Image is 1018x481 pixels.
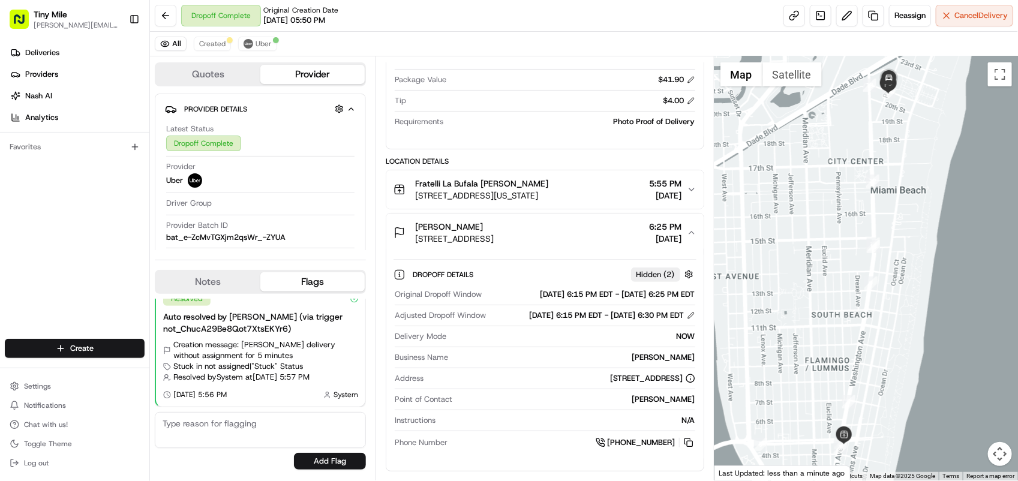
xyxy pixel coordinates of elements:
span: 6:25 PM [650,221,682,233]
button: Notifications [5,397,145,414]
img: 1736555255976-a54dd68f-1ca7-489b-9aae-adbdc363a1c4 [24,219,34,229]
button: [PERSON_NAME][STREET_ADDRESS]6:25 PM[DATE] [386,214,703,252]
span: Pylon [119,297,145,306]
span: [STREET_ADDRESS] [415,233,494,245]
span: bat_e-ZcMvTGXjm2qsWr_-ZYUA [166,232,286,243]
a: 💻API Documentation [97,263,197,285]
div: Location Details [386,157,704,166]
button: Uber [238,37,277,51]
div: 11 [867,240,880,253]
div: 💻 [101,269,111,279]
span: 5:55 PM [650,178,682,190]
div: 12 [866,175,879,188]
span: at [DATE] 5:57 PM [245,372,310,383]
a: Nash AI [5,86,149,106]
button: Chat with us! [5,416,145,433]
span: Reassign [894,10,926,21]
span: Business Name [395,352,448,363]
span: Notifications [24,401,66,410]
button: Notes [156,272,260,291]
span: Tip [395,95,406,106]
button: Start new chat [204,118,218,133]
button: Tiny Mile[PERSON_NAME][EMAIL_ADDRESS] [5,5,124,34]
span: Package Value [395,74,446,85]
button: Map camera controls [988,442,1012,466]
span: Hidden ( 2 ) [636,269,675,280]
div: N/A [440,415,695,426]
span: Log out [24,458,49,468]
div: Resolved [163,291,211,306]
span: • [100,218,104,228]
span: Cancel Delivery [954,10,1008,21]
button: Provider Details [165,99,356,119]
span: Fratelli La Bufala [PERSON_NAME] [415,178,548,190]
button: See all [186,154,218,168]
span: Created [199,39,226,49]
span: Driver Group [166,198,212,209]
span: Map data ©2025 Google [870,473,935,479]
span: Tiny Mile [34,8,67,20]
span: Chat with us! [24,420,68,429]
div: [DATE] 6:15 PM EDT - [DATE] 6:30 PM EDT [530,310,695,321]
span: Stuck in not assigned | "Stuck" Status [173,361,303,372]
img: uber-new-logo.jpeg [244,39,253,49]
div: 6 [834,436,848,449]
span: [DATE] 5:56 PM [173,390,227,399]
span: Phone Number [395,437,448,448]
span: System [334,390,358,399]
span: Knowledge Base [24,268,92,280]
div: Photo Proof of Delivery [448,116,695,127]
span: • [40,186,44,196]
span: [DATE] [46,186,71,196]
span: Delivery Mode [395,331,446,342]
button: Created [194,37,231,51]
div: 5 [754,438,767,451]
div: Past conversations [12,156,80,166]
span: Resolved by System [173,372,243,383]
span: Toggle Theme [24,439,72,449]
div: [PERSON_NAME] [457,394,695,405]
input: Clear [31,77,198,90]
span: Uber [256,39,272,49]
span: Creation message: [PERSON_NAME] delivery without assignment for 5 minutes [173,339,358,361]
span: Original Dropoff Window [395,289,482,300]
button: All [155,37,187,51]
button: Provider [260,65,365,84]
button: Hidden (2) [631,267,696,282]
img: Google [717,465,757,480]
span: Address [395,373,424,384]
span: Settings [24,381,51,391]
span: [DATE] [650,233,682,245]
span: Create [70,343,94,354]
span: [PERSON_NAME] [415,221,483,233]
img: 5e9a9d7314ff4150bce227a61376b483.jpg [25,115,47,136]
span: [PHONE_NUMBER] [608,437,675,448]
span: Analytics [25,112,58,123]
div: Start new chat [54,115,197,127]
img: Nash [12,12,36,36]
span: Providers [25,69,58,80]
button: Quotes [156,65,260,84]
div: $41.90 [659,74,695,85]
a: [PHONE_NUMBER] [596,436,695,449]
span: [PERSON_NAME] [37,218,97,228]
span: Nash AI [25,91,52,101]
button: Flags [260,272,365,291]
div: Last Updated: less than a minute ago [714,465,851,480]
a: Analytics [5,108,149,127]
span: Original Creation Date [263,5,338,15]
div: 14 [882,85,896,98]
div: [PERSON_NAME][STREET_ADDRESS]6:25 PM[DATE] [386,252,703,471]
div: 9 [864,276,878,290]
button: CancelDelivery [936,5,1013,26]
div: We're available if you need us! [54,127,165,136]
button: Reassign [889,5,931,26]
div: 7 [834,441,847,454]
span: Adjusted Dropoff Window [395,310,486,321]
button: Settings [5,378,145,395]
button: [PERSON_NAME][EMAIL_ADDRESS] [34,20,119,30]
span: Instructions [395,415,436,426]
div: Auto resolved by [PERSON_NAME] (via trigger not_ChucA29Be8Qot7XtsEKYr6) [163,311,358,335]
span: [DATE] 05:50 PM [263,15,325,26]
span: [DATE] [106,218,131,228]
